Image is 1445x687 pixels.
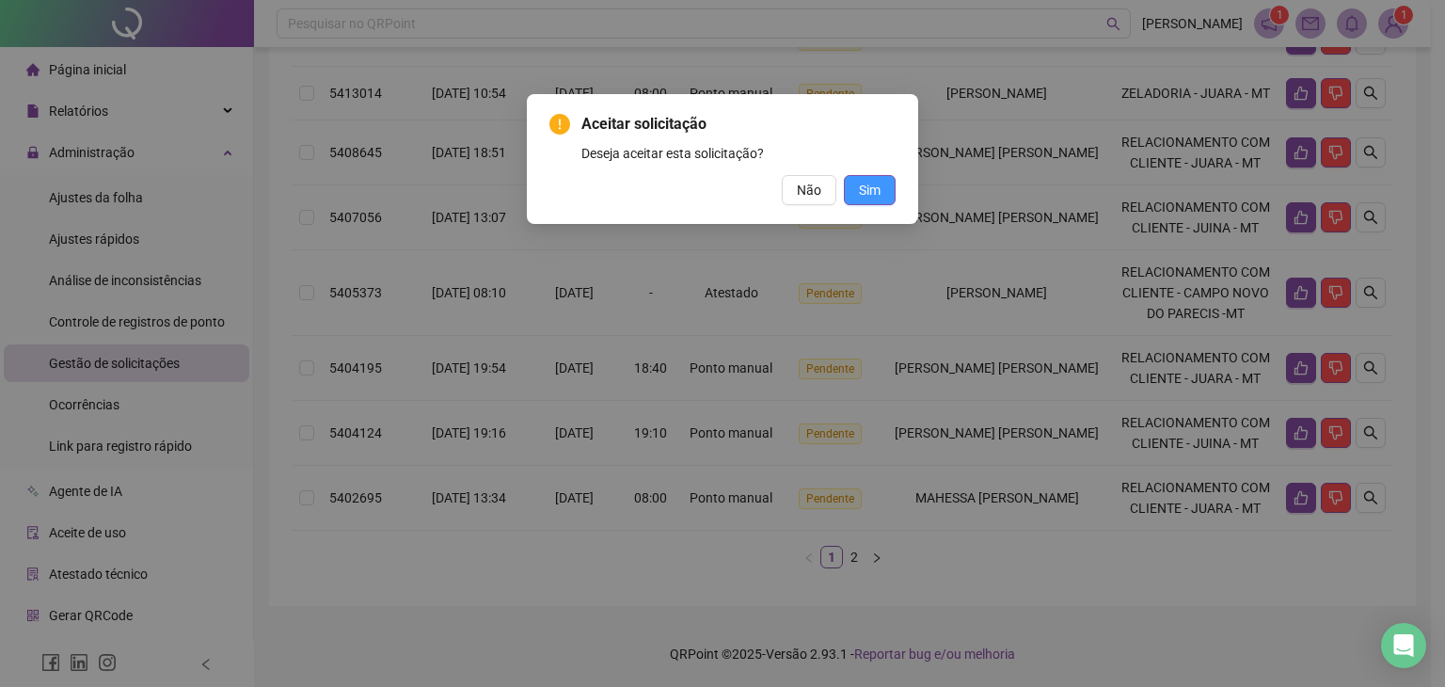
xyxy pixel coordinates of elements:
span: exclamation-circle [549,114,570,135]
span: Aceitar solicitação [581,113,896,136]
div: Deseja aceitar esta solicitação? [581,143,896,164]
button: Sim [844,175,896,205]
button: Não [782,175,836,205]
span: Sim [859,180,881,200]
div: Open Intercom Messenger [1381,623,1426,668]
span: Não [797,180,821,200]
